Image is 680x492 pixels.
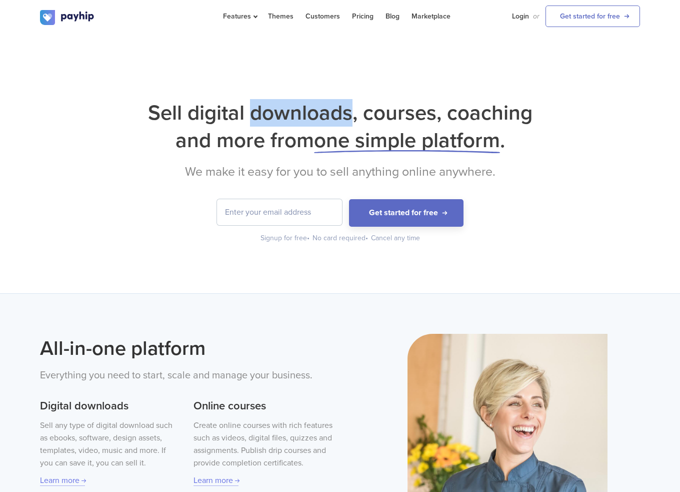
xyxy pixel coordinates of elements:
div: Signup for free [260,233,310,243]
a: Get started for free [545,6,640,27]
p: Everything you need to start, scale and manage your business. [40,368,332,383]
h2: We make it easy for you to sell anything online anywhere. [40,164,640,179]
a: Learn more [40,475,85,486]
div: Cancel any time [371,233,420,243]
p: Sell any type of digital download such as ebooks, software, design assets, templates, video, musi... [40,419,179,469]
span: • [307,234,309,242]
img: logo.svg [40,10,95,25]
div: No card required [312,233,369,243]
span: • [365,234,368,242]
h1: Sell digital downloads, courses, coaching and more from [40,99,640,154]
span: one simple platform [314,128,500,153]
h3: Online courses [193,398,332,414]
span: Features [223,12,256,21]
input: Enter your email address [217,199,342,225]
p: Create online courses with rich features such as videos, digital files, quizzes and assignments. ... [193,419,332,469]
h3: Digital downloads [40,398,179,414]
a: Learn more [193,475,238,486]
button: Get started for free [349,199,463,227]
h2: All-in-one platform [40,334,332,363]
span: . [500,128,505,153]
